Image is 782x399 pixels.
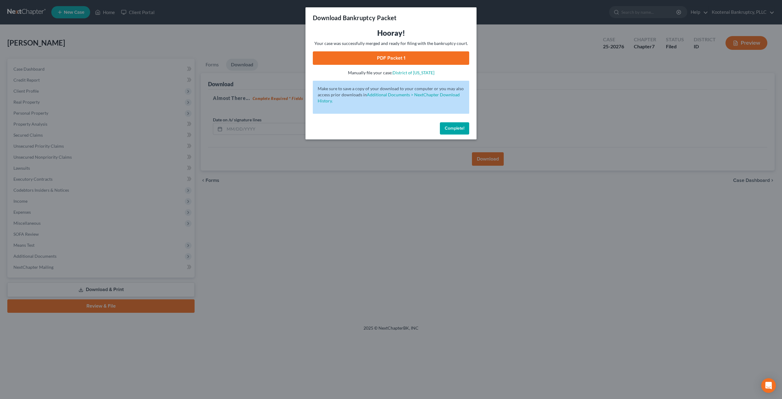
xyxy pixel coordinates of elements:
[313,13,396,22] h3: Download Bankruptcy Packet
[761,378,776,393] div: Open Intercom Messenger
[393,70,434,75] a: District of [US_STATE]
[440,122,469,135] button: Complete!
[313,28,469,38] h3: Hooray!
[318,86,464,104] p: Make sure to save a copy of your download to your computer or you may also access prior downloads in
[313,51,469,65] a: PDF Packet 1
[313,70,469,76] p: Manually file your case:
[318,92,460,103] a: Additional Documents > NextChapter Download History.
[445,126,464,131] span: Complete!
[313,40,469,46] p: Your case was successfully merged and ready for filing with the bankruptcy court.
